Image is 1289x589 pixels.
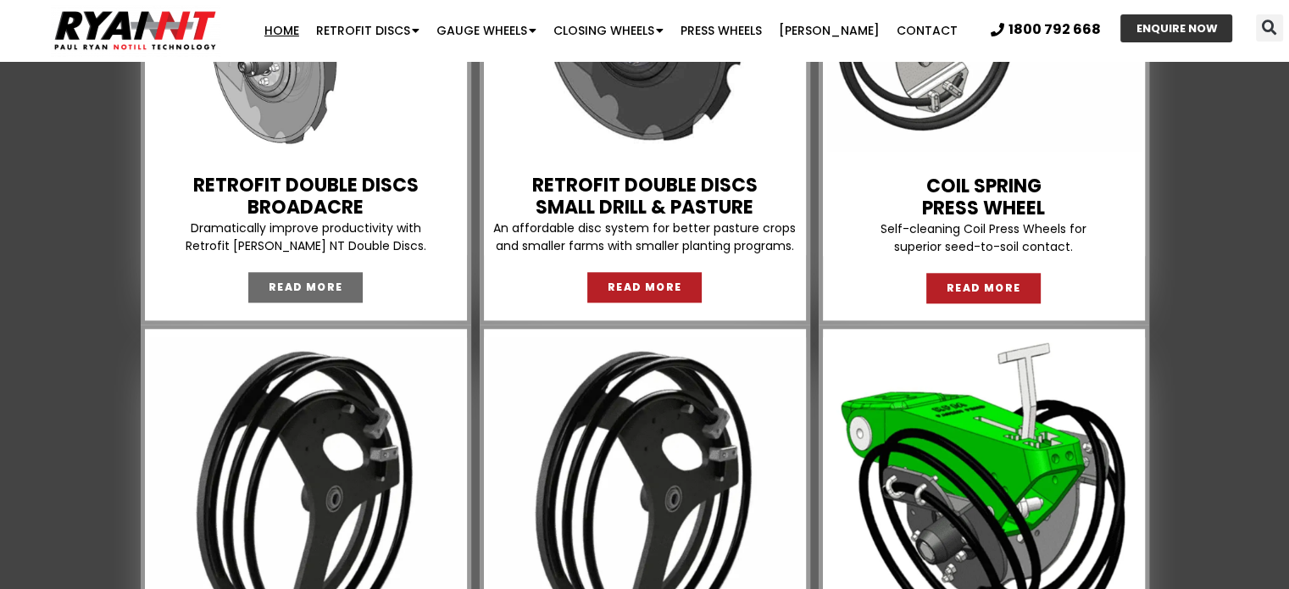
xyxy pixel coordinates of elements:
[545,14,672,47] a: Closing Wheels
[256,14,308,47] a: Home
[926,273,1042,303] a: READ MORE
[51,4,220,57] img: Ryan NT logo
[269,282,343,292] span: READ MORE
[428,14,545,47] a: Gauge Wheels
[250,14,972,47] nav: Menu
[1008,23,1101,36] span: 1800 792 668
[587,272,703,303] a: READ MORE
[947,283,1021,293] span: READ MORE
[248,272,364,303] a: READ MORE
[991,23,1101,36] a: 1800 792 668
[149,219,463,255] p: Dramatically improve productivity with Retrofit [PERSON_NAME] NT Double Discs.
[488,219,802,255] p: An affordable disc system for better pasture crops and smaller farms with smaller planting programs.
[1136,23,1217,34] span: ENQUIRE NOW
[770,14,888,47] a: [PERSON_NAME]
[922,173,1045,221] a: COIL SPRINGPRESS WHEEL
[608,282,682,292] span: READ MORE
[1256,14,1283,42] div: Search
[308,14,428,47] a: Retrofit Discs
[193,172,419,220] a: Retrofit Double DiscsBROADACRE
[532,172,758,220] a: Retrofit Double DiscsSMALL DRILL & PASTURE
[1120,14,1232,42] a: ENQUIRE NOW
[888,14,966,47] a: Contact
[827,220,1141,256] p: Self-cleaning Coil Press Wheels for superior seed-to-soil contact.
[672,14,770,47] a: Press Wheels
